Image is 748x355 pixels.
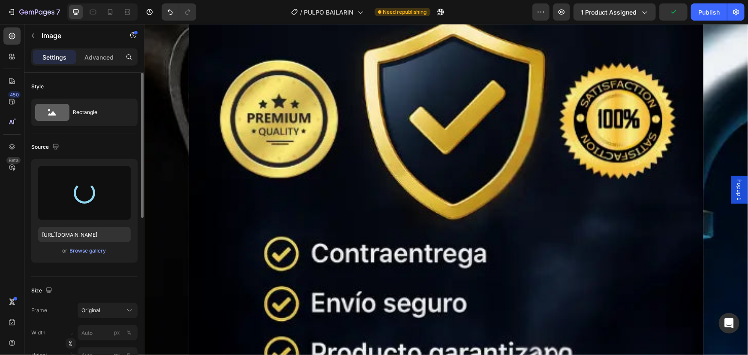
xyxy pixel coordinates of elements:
div: Publish [698,8,720,17]
button: Publish [691,3,727,21]
p: 7 [56,7,60,17]
button: % [112,328,122,338]
div: Rectangle [73,102,125,122]
div: px [114,329,120,337]
label: Width [31,329,45,337]
div: Style [31,83,44,90]
span: PULPO BAILARIN [304,8,354,17]
iframe: To enrich screen reader interactions, please activate Accessibility in Grammarly extension settings [144,24,748,355]
input: px% [78,325,138,340]
div: % [126,329,132,337]
button: px [124,328,134,338]
div: Open Intercom Messenger [719,313,739,334]
button: 1 product assigned [574,3,656,21]
span: 1 product assigned [581,8,637,17]
button: Browse gallery [69,247,107,255]
span: / [300,8,303,17]
p: Settings [42,53,66,62]
div: Browse gallery [70,247,106,255]
p: Advanced [84,53,114,62]
span: Popup 1 [591,155,599,176]
div: Undo/Redo [162,3,196,21]
input: https://example.com/image.jpg [38,227,131,242]
div: 450 [8,91,21,98]
div: Size [31,285,54,297]
button: 7 [3,3,64,21]
button: Original [78,303,138,318]
div: Beta [6,157,21,164]
span: Need republishing [383,8,427,16]
div: Source [31,141,61,153]
span: Original [81,307,100,314]
p: Image [42,30,114,41]
span: or [63,246,68,256]
label: Frame [31,307,47,314]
